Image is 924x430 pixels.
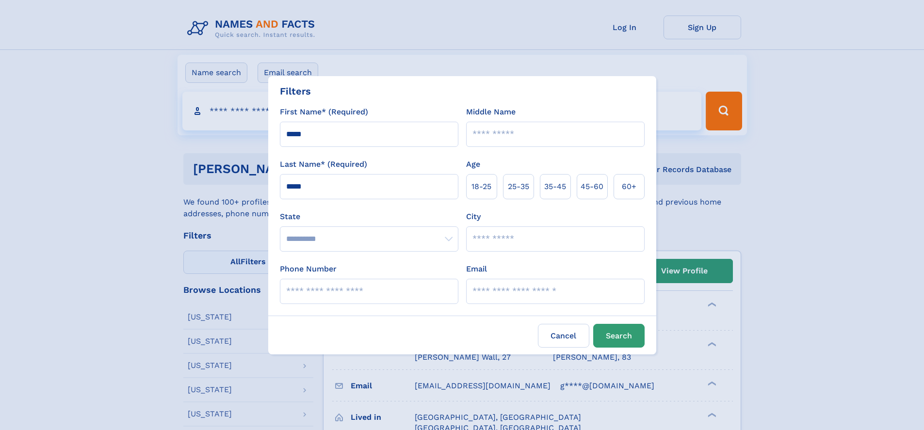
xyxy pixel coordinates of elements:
label: Last Name* (Required) [280,159,367,170]
span: 45‑60 [581,181,603,192]
div: Filters [280,84,311,98]
label: First Name* (Required) [280,106,368,118]
span: 25‑35 [508,181,529,192]
label: Email [466,263,487,275]
span: 18‑25 [471,181,491,192]
span: 60+ [622,181,636,192]
label: State [280,211,458,223]
span: 35‑45 [544,181,566,192]
label: Middle Name [466,106,516,118]
label: Phone Number [280,263,337,275]
label: Age [466,159,480,170]
label: Cancel [538,324,589,348]
button: Search [593,324,645,348]
label: City [466,211,481,223]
